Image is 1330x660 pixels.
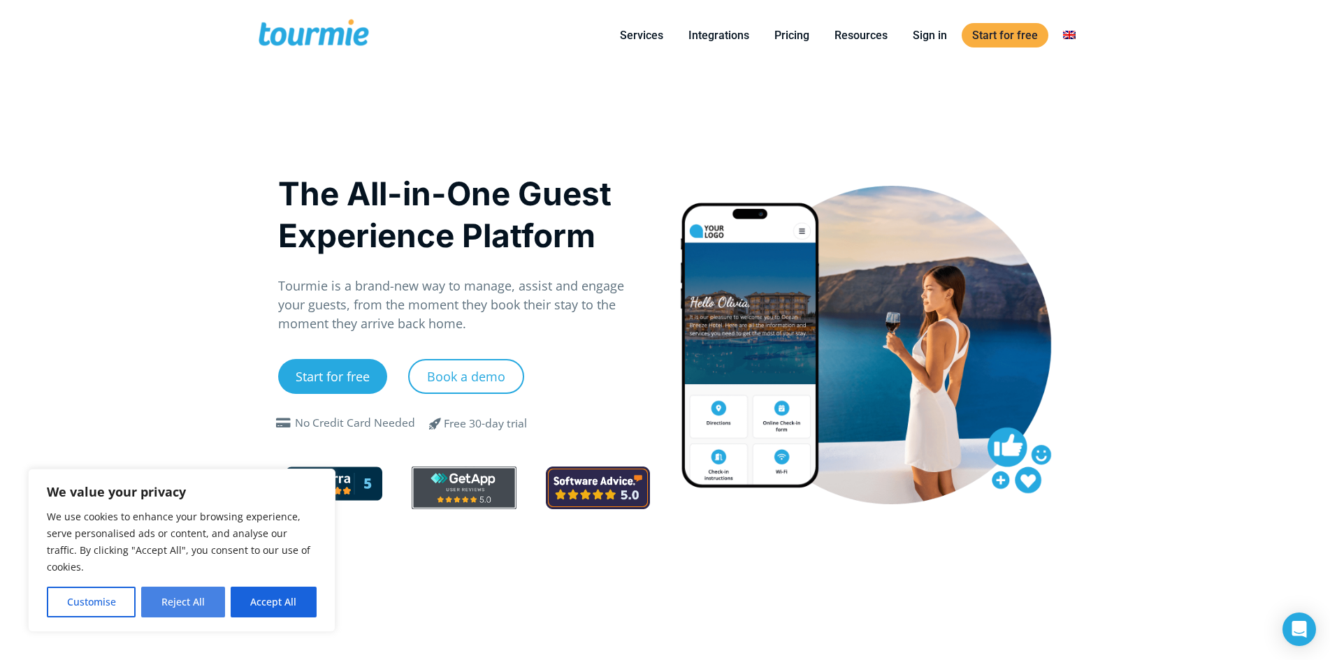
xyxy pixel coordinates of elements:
a: Book a demo [408,359,524,394]
h1: The All-in-One Guest Experience Platform [278,173,651,256]
p: We use cookies to enhance your browsing experience, serve personalised ads or content, and analys... [47,508,317,575]
p: We value your privacy [47,483,317,500]
div: No Credit Card Needed [295,415,415,432]
div: Open Intercom Messenger [1282,613,1316,646]
a: Start for free [278,359,387,394]
a: Integrations [678,27,760,44]
span:  [419,415,452,432]
p: Tourmie is a brand-new way to manage, assist and engage your guests, from the moment they book th... [278,277,651,333]
span:  [273,418,295,429]
a: Sign in [902,27,957,44]
a: Start for free [962,23,1048,47]
button: Accept All [231,587,317,617]
a: Services [609,27,674,44]
a: Pricing [764,27,820,44]
button: Reject All [141,587,224,617]
div: Free 30-day trial [444,416,527,432]
a: Resources [824,27,898,44]
button: Customise [47,587,136,617]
